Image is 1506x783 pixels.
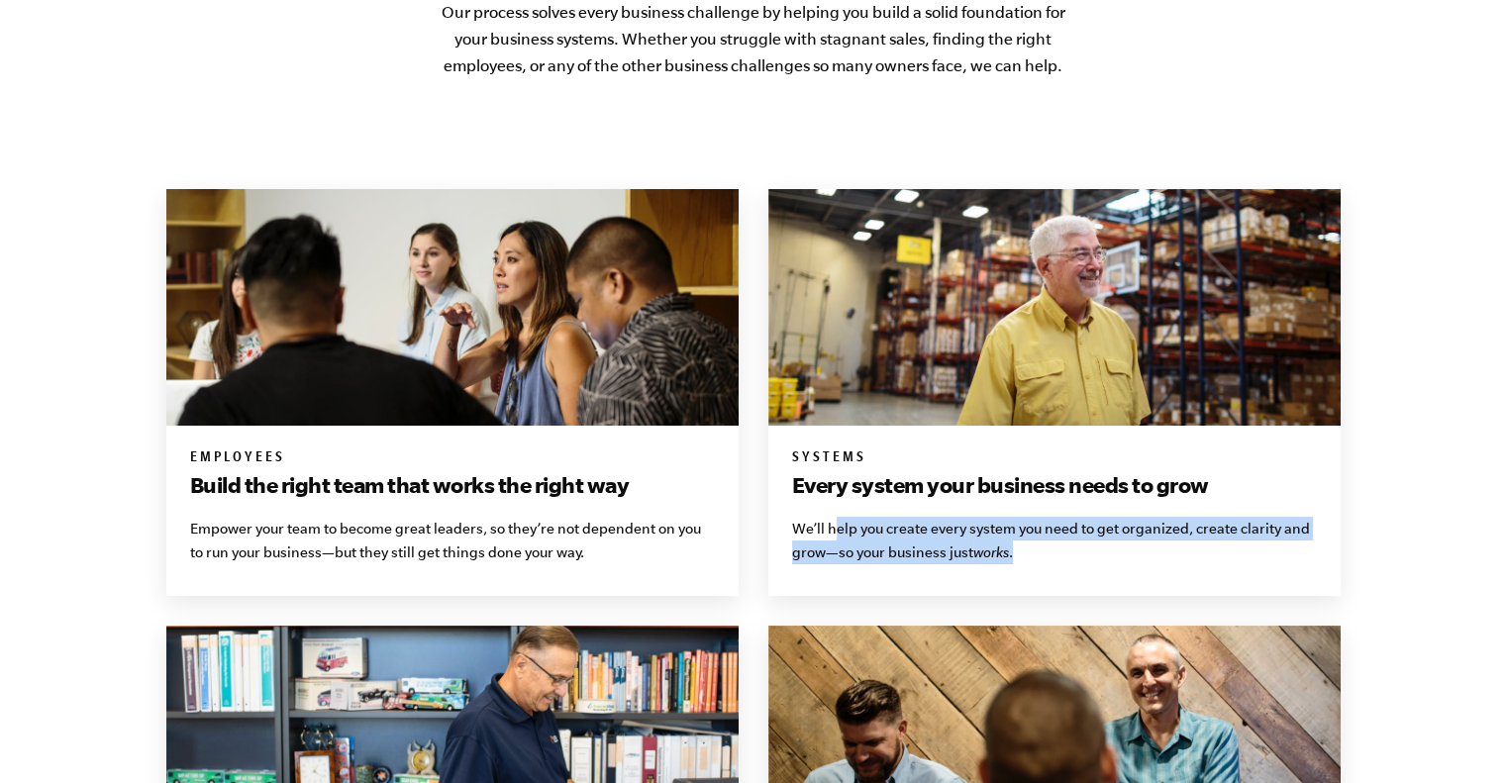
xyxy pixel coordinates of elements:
[973,544,1009,560] i: works
[190,449,715,469] h6: Employees
[792,517,1317,564] p: We’ll help you create every system you need to get organized, create clarity and grow—so your bus...
[792,469,1317,501] h3: Every system your business needs to grow
[190,517,715,564] p: Empower your team to become great leaders, so they’re not dependent on you to run your business—b...
[190,469,715,501] h3: Build the right team that works the right way
[792,449,1317,469] h6: Systems
[1407,688,1506,783] iframe: Chat Widget
[768,189,1341,426] img: e-myth business coaching solutions curt richardson smiling-in-warehouse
